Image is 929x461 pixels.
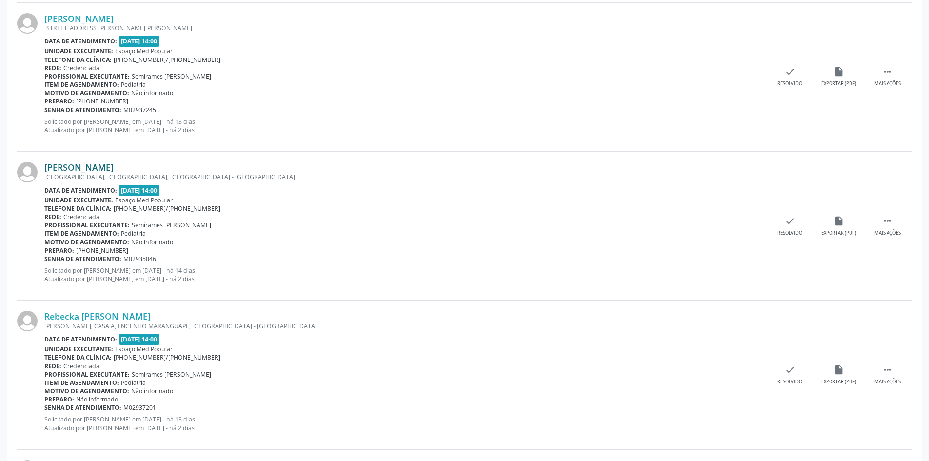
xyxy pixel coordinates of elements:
[131,238,173,246] span: Não informado
[76,395,118,403] span: Não informado
[76,246,128,255] span: [PHONE_NUMBER]
[44,64,61,72] b: Rede:
[777,379,802,385] div: Resolvido
[63,362,99,370] span: Credenciada
[44,106,121,114] b: Senha de atendimento:
[63,213,99,221] span: Credenciada
[119,185,160,196] span: [DATE] 14:00
[44,196,113,204] b: Unidade executante:
[44,229,119,238] b: Item de agendamento:
[821,230,856,237] div: Exportar (PDF)
[44,345,113,353] b: Unidade executante:
[874,230,901,237] div: Mais ações
[131,387,173,395] span: Não informado
[44,204,112,213] b: Telefone da clínica:
[44,118,766,134] p: Solicitado por [PERSON_NAME] em [DATE] - há 13 dias Atualizado por [PERSON_NAME] em [DATE] - há 2...
[44,362,61,370] b: Rede:
[115,47,173,55] span: Espaço Med Popular
[882,364,893,375] i: 
[76,97,128,105] span: [PHONE_NUMBER]
[44,173,766,181] div: [GEOGRAPHIC_DATA], [GEOGRAPHIC_DATA], [GEOGRAPHIC_DATA] - [GEOGRAPHIC_DATA]
[121,229,146,238] span: Pediatria
[131,89,173,97] span: Não informado
[123,106,156,114] span: M02937245
[777,230,802,237] div: Resolvido
[785,216,795,226] i: check
[874,379,901,385] div: Mais ações
[44,403,121,412] b: Senha de atendimento:
[114,353,220,361] span: [PHONE_NUMBER]/[PHONE_NUMBER]
[121,80,146,89] span: Pediatria
[833,66,844,77] i: insert_drive_file
[874,80,901,87] div: Mais ações
[115,196,173,204] span: Espaço Med Popular
[833,216,844,226] i: insert_drive_file
[44,379,119,387] b: Item de agendamento:
[44,311,151,321] a: Rebecka [PERSON_NAME]
[44,246,74,255] b: Preparo:
[44,387,129,395] b: Motivo de agendamento:
[44,238,129,246] b: Motivo de agendamento:
[114,204,220,213] span: [PHONE_NUMBER]/[PHONE_NUMBER]
[119,36,160,47] span: [DATE] 14:00
[44,255,121,263] b: Senha de atendimento:
[17,13,38,34] img: img
[785,364,795,375] i: check
[132,72,211,80] span: Semirames [PERSON_NAME]
[777,80,802,87] div: Resolvido
[17,311,38,331] img: img
[821,379,856,385] div: Exportar (PDF)
[44,97,74,105] b: Preparo:
[44,395,74,403] b: Preparo:
[44,335,117,343] b: Data de atendimento:
[821,80,856,87] div: Exportar (PDF)
[63,64,99,72] span: Credenciada
[44,56,112,64] b: Telefone da clínica:
[44,415,766,432] p: Solicitado por [PERSON_NAME] em [DATE] - há 13 dias Atualizado por [PERSON_NAME] em [DATE] - há 2...
[44,322,766,330] div: [PERSON_NAME], CASA A, ENGENHO MARANGUAPE, [GEOGRAPHIC_DATA] - [GEOGRAPHIC_DATA]
[119,334,160,345] span: [DATE] 14:00
[44,186,117,195] b: Data de atendimento:
[882,66,893,77] i: 
[115,345,173,353] span: Espaço Med Popular
[44,72,130,80] b: Profissional executante:
[44,370,130,379] b: Profissional executante:
[123,255,156,263] span: M02935046
[44,266,766,283] p: Solicitado por [PERSON_NAME] em [DATE] - há 14 dias Atualizado por [PERSON_NAME] em [DATE] - há 2...
[114,56,220,64] span: [PHONE_NUMBER]/[PHONE_NUMBER]
[132,370,211,379] span: Semirames [PERSON_NAME]
[121,379,146,387] span: Pediatria
[44,221,130,229] b: Profissional executante:
[785,66,795,77] i: check
[44,89,129,97] b: Motivo de agendamento:
[44,80,119,89] b: Item de agendamento:
[44,24,766,32] div: [STREET_ADDRESS][PERSON_NAME][PERSON_NAME]
[44,13,114,24] a: [PERSON_NAME]
[833,364,844,375] i: insert_drive_file
[17,162,38,182] img: img
[44,213,61,221] b: Rede:
[123,403,156,412] span: M02937201
[44,162,114,173] a: [PERSON_NAME]
[44,353,112,361] b: Telefone da clínica:
[882,216,893,226] i: 
[44,47,113,55] b: Unidade executante:
[44,37,117,45] b: Data de atendimento:
[132,221,211,229] span: Semirames [PERSON_NAME]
